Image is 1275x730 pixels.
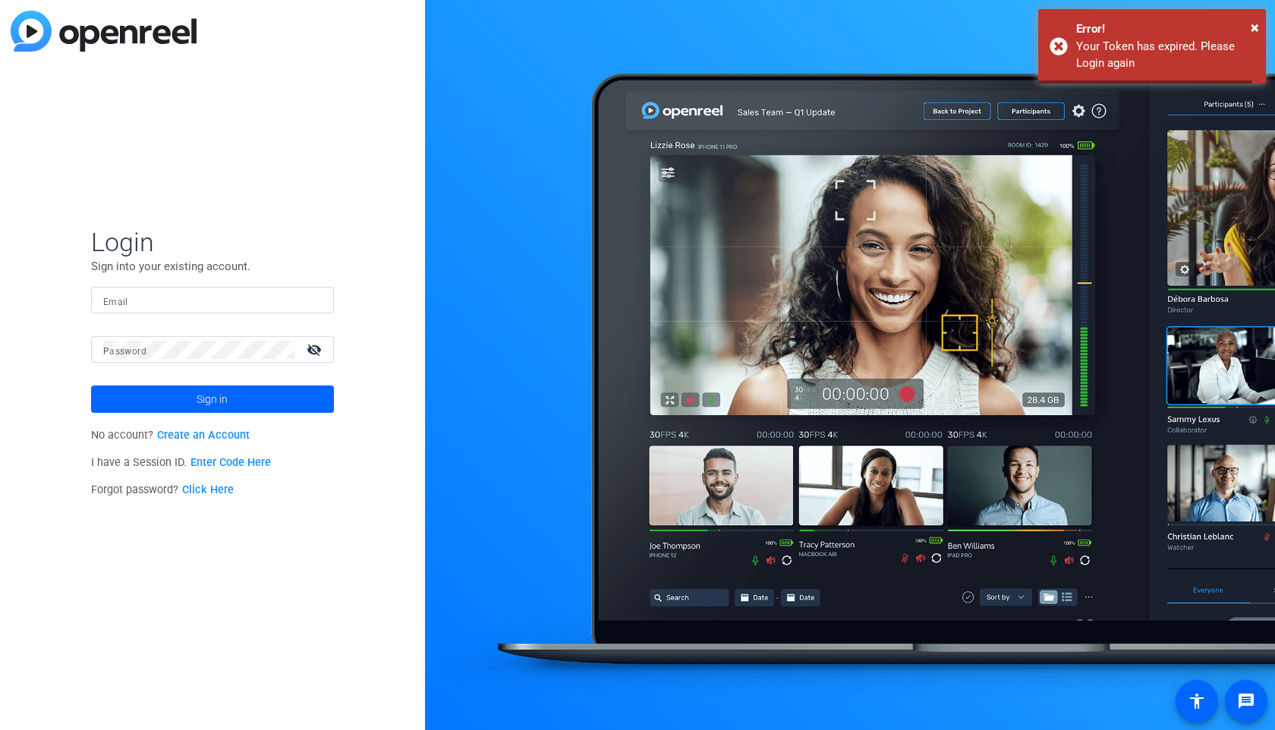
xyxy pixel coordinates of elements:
input: Enter Email Address [103,291,322,310]
p: Sign into your existing account. [91,258,334,275]
div: Your Token has expired. Please Login again [1076,38,1255,72]
span: Login [91,226,334,258]
button: Close [1251,16,1259,39]
span: × [1251,18,1259,36]
img: blue-gradient.svg [11,11,197,52]
button: Sign in [91,385,334,413]
span: No account? [91,429,250,442]
a: Enter Code Here [190,456,271,469]
mat-label: Password [103,346,146,357]
mat-label: Email [103,297,128,307]
mat-icon: visibility_off [297,338,334,360]
span: Forgot password? [91,483,234,496]
a: Click Here [182,483,234,496]
span: I have a Session ID. [91,456,271,469]
mat-icon: accessibility [1188,692,1206,710]
div: Error! [1076,20,1255,38]
span: Sign in [197,380,228,418]
a: Create an Account [157,429,250,442]
mat-icon: message [1237,692,1255,710]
